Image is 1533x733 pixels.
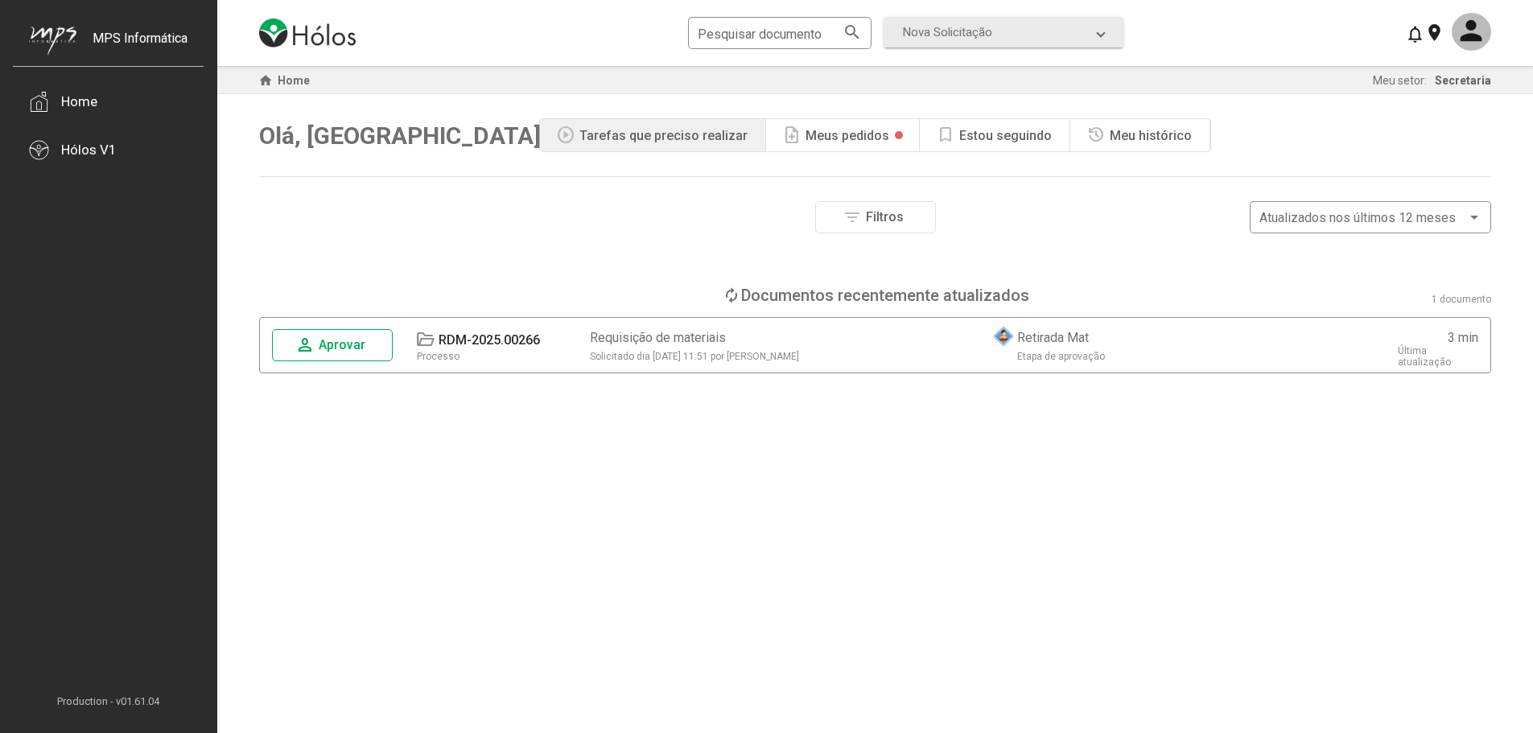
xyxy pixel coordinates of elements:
[1435,74,1491,87] span: Secretaria
[936,126,955,145] mat-icon: bookmark
[579,128,748,143] div: Tarefas que preciso realizar
[415,330,435,349] mat-icon: folder_open
[722,286,741,305] mat-icon: loop
[1110,128,1192,143] div: Meu histórico
[259,121,541,150] span: Olá, [GEOGRAPHIC_DATA]
[61,142,117,158] div: Hólos V1
[815,201,936,233] button: Filtros
[1448,330,1478,345] div: 3 min
[272,329,393,361] button: Aprovar
[13,695,204,707] span: Production - v01.61.04
[1398,345,1478,368] div: Última atualização
[590,330,726,345] div: Requisição de materiais
[319,337,365,352] span: Aprovar
[93,31,188,71] div: MPS Informática
[843,22,862,41] mat-icon: search
[61,93,97,109] div: Home
[1017,351,1105,362] div: Etapa de aprovação
[741,286,1029,305] div: Documentos recentemente atualizados
[1373,74,1427,87] span: Meu setor:
[806,128,889,143] div: Meus pedidos
[556,126,575,145] mat-icon: play_circle
[959,128,1052,143] div: Estou seguindo
[1432,294,1491,305] div: 1 documento
[1017,330,1089,345] div: Retirada Mat
[439,332,540,348] div: RDM-2025.00266
[843,208,862,227] mat-icon: filter_list
[903,25,992,39] span: Nova Solicitação
[29,26,76,56] img: mps-image-cropped.png
[884,17,1123,47] mat-expansion-panel-header: Nova Solicitação
[417,351,459,362] div: Processo
[259,19,356,47] img: logo-holos.png
[866,209,904,224] span: Filtros
[1259,210,1456,225] span: Atualizados nos últimos 12 meses
[1086,126,1106,145] mat-icon: history
[278,74,310,87] span: Home
[782,126,802,145] mat-icon: note_add
[1424,23,1444,42] mat-icon: location_on
[590,351,799,362] span: Solicitado dia [DATE] 11:51 por [PERSON_NAME]
[256,71,275,90] mat-icon: home
[295,336,315,355] mat-icon: person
